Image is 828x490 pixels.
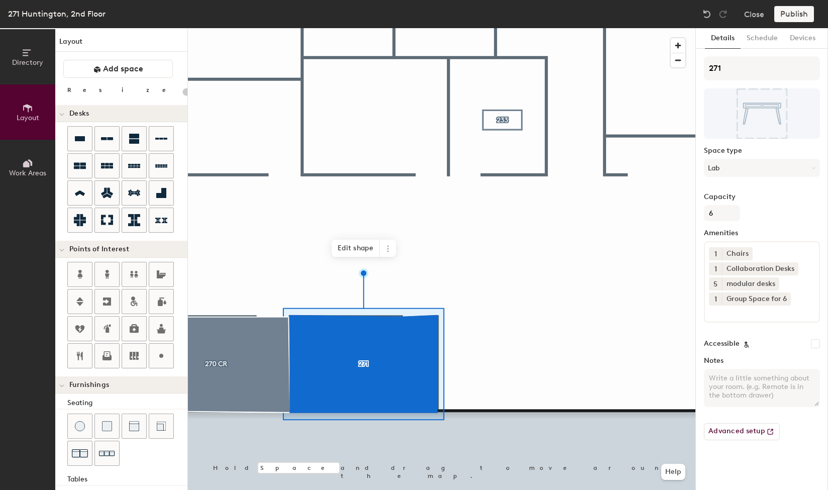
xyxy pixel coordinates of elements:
[722,262,798,275] div: Collaboration Desks
[709,262,722,275] button: 1
[17,114,39,122] span: Layout
[67,86,178,94] div: Resize
[67,474,187,485] div: Tables
[718,9,728,19] img: Redo
[63,60,173,78] button: Add space
[129,421,139,431] img: Couch (middle)
[67,398,187,409] div: Seating
[661,464,685,480] button: Help
[69,110,89,118] span: Desks
[705,28,741,49] button: Details
[75,421,85,431] img: Stool
[741,28,784,49] button: Schedule
[744,6,764,22] button: Close
[722,292,791,306] div: Group Space for 6
[704,147,820,155] label: Space type
[69,245,129,253] span: Points of Interest
[102,421,112,431] img: Cushion
[709,247,722,260] button: 1
[72,445,88,461] img: Couch (x2)
[8,8,106,20] div: 271 Huntington, 2nd Floor
[99,446,115,461] img: Couch (x3)
[714,294,717,305] span: 1
[55,36,187,52] h1: Layout
[69,381,109,389] span: Furnishings
[704,357,820,365] label: Notes
[9,169,46,177] span: Work Areas
[709,277,722,290] button: 5
[704,229,820,237] label: Amenities
[702,9,712,19] img: Undo
[67,414,92,439] button: Stool
[156,421,166,431] img: Couch (corner)
[722,247,753,260] div: Chairs
[94,414,120,439] button: Cushion
[709,292,722,306] button: 1
[714,249,717,259] span: 1
[122,414,147,439] button: Couch (middle)
[94,441,120,466] button: Couch (x3)
[332,240,380,257] span: Edit shape
[713,279,717,289] span: 5
[714,264,717,274] span: 1
[704,423,780,440] button: Advanced setup
[103,64,143,74] span: Add space
[704,159,820,177] button: Lab
[784,28,821,49] button: Devices
[722,277,779,290] div: modular desks
[149,414,174,439] button: Couch (corner)
[67,441,92,466] button: Couch (x2)
[12,58,43,67] span: Directory
[704,340,740,348] label: Accessible
[704,88,820,139] img: The space named 271
[704,193,820,201] label: Capacity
